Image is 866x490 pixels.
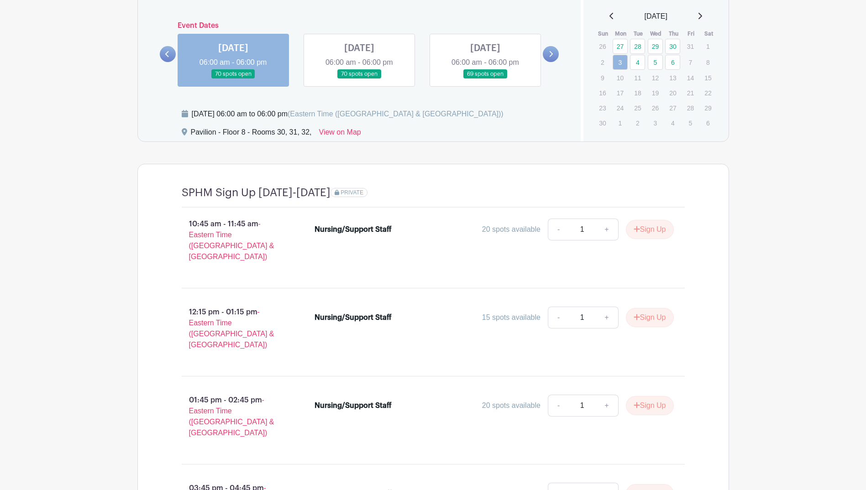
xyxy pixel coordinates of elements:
[595,101,610,115] p: 23
[665,86,680,100] p: 20
[595,307,618,328] a: +
[700,55,715,69] p: 8
[645,11,667,22] span: [DATE]
[700,29,718,38] th: Sat
[683,71,698,85] p: 14
[648,55,663,70] a: 5
[189,396,274,437] span: - Eastern Time ([GEOGRAPHIC_DATA] & [GEOGRAPHIC_DATA])
[665,55,680,70] a: 6
[665,116,680,130] p: 4
[630,101,645,115] p: 25
[665,71,680,85] p: 13
[683,116,698,130] p: 5
[700,71,715,85] p: 15
[613,116,628,130] p: 1
[683,101,698,115] p: 28
[648,116,663,130] p: 3
[626,396,674,415] button: Sign Up
[482,224,541,235] div: 20 spots available
[682,29,700,38] th: Fri
[648,39,663,54] a: 29
[189,308,274,349] span: - Eastern Time ([GEOGRAPHIC_DATA] & [GEOGRAPHIC_DATA])
[482,312,541,323] div: 15 spots available
[648,71,663,85] p: 12
[613,86,628,100] p: 17
[594,29,612,38] th: Sun
[613,101,628,115] p: 24
[595,116,610,130] p: 30
[613,39,628,54] a: 27
[548,219,569,240] a: -
[700,101,715,115] p: 29
[182,186,331,199] h4: SPHM Sign Up [DATE]-[DATE]
[700,39,715,53] p: 1
[665,29,682,38] th: Thu
[665,101,680,115] p: 27
[595,39,610,53] p: 26
[176,21,543,30] h6: Event Dates
[665,39,680,54] a: 30
[315,224,392,235] div: Nursing/Support Staff
[288,110,504,118] span: (Eastern Time ([GEOGRAPHIC_DATA] & [GEOGRAPHIC_DATA]))
[613,55,628,70] a: 3
[167,215,300,266] p: 10:45 am - 11:45 am
[626,308,674,327] button: Sign Up
[700,116,715,130] p: 6
[626,220,674,239] button: Sign Up
[595,219,618,240] a: +
[630,29,647,38] th: Tue
[700,86,715,100] p: 22
[189,220,274,261] span: - Eastern Time ([GEOGRAPHIC_DATA] & [GEOGRAPHIC_DATA])
[192,109,504,120] div: [DATE] 06:00 am to 06:00 pm
[595,86,610,100] p: 16
[482,400,541,411] div: 20 spots available
[191,127,312,141] div: Pavilion - Floor 8 - Rooms 30, 31, 32,
[647,29,665,38] th: Wed
[167,391,300,442] p: 01:45 pm - 02:45 pm
[630,116,645,130] p: 2
[630,71,645,85] p: 11
[683,55,698,69] p: 7
[319,127,361,141] a: View on Map
[341,189,363,196] span: PRIVATE
[613,71,628,85] p: 10
[683,86,698,100] p: 21
[167,303,300,354] p: 12:15 pm - 01:15 pm
[548,307,569,328] a: -
[595,55,610,69] p: 2
[548,395,569,417] a: -
[648,86,663,100] p: 19
[315,400,392,411] div: Nursing/Support Staff
[595,71,610,85] p: 9
[683,39,698,53] p: 31
[630,55,645,70] a: 4
[630,39,645,54] a: 28
[315,312,392,323] div: Nursing/Support Staff
[630,86,645,100] p: 18
[612,29,630,38] th: Mon
[595,395,618,417] a: +
[648,101,663,115] p: 26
